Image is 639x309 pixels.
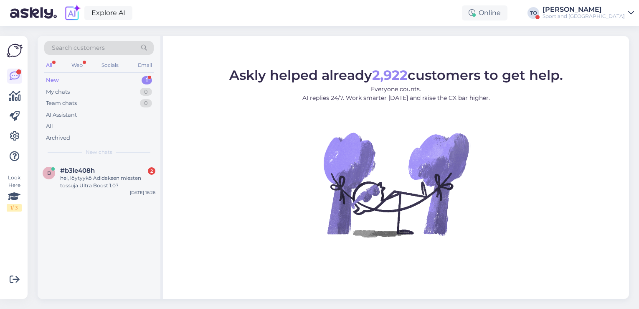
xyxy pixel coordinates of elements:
[63,4,81,22] img: explore-ai
[130,189,155,196] div: [DATE] 16:26
[321,109,471,260] img: No Chat active
[46,76,59,84] div: New
[46,122,53,130] div: All
[148,167,155,175] div: 2
[46,88,70,96] div: My chats
[84,6,132,20] a: Explore AI
[44,60,54,71] div: All
[7,174,22,212] div: Look Here
[543,6,634,20] a: [PERSON_NAME]Sportland [GEOGRAPHIC_DATA]
[372,67,408,83] b: 2,922
[229,85,563,102] p: Everyone counts. AI replies 24/7. Work smarter [DATE] and raise the CX bar higher.
[46,134,70,142] div: Archived
[7,204,22,212] div: 1 / 3
[462,5,507,20] div: Online
[46,99,77,107] div: Team chats
[136,60,154,71] div: Email
[140,99,152,107] div: 0
[543,6,625,13] div: [PERSON_NAME]
[60,167,95,174] span: #b3le408h
[229,67,563,83] span: Askly helped already customers to get help.
[142,76,152,84] div: 1
[140,88,152,96] div: 0
[60,174,155,189] div: hei, löytyykö Adidaksen miesten tossuja Ultra Boost 1.0?
[543,13,625,20] div: Sportland [GEOGRAPHIC_DATA]
[46,111,77,119] div: AI Assistant
[86,148,112,156] span: New chats
[70,60,84,71] div: Web
[100,60,120,71] div: Socials
[527,7,539,19] div: TO
[47,170,51,176] span: b
[52,43,105,52] span: Search customers
[7,43,23,59] img: Askly Logo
